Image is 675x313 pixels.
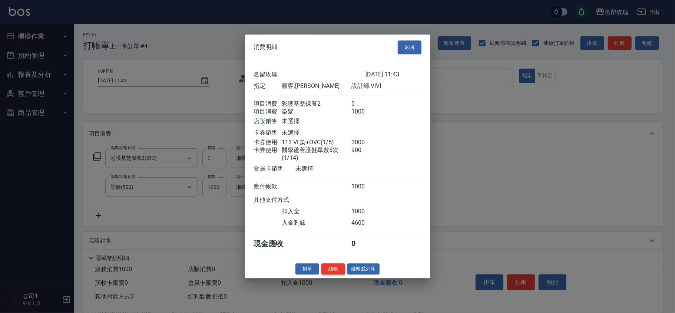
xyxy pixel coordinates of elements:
[254,71,365,79] div: 名留玫瑰
[282,219,351,227] div: 入金剩餘
[254,146,282,161] div: 卡券使用
[351,139,379,146] div: 3000
[254,183,282,191] div: 應付帳款
[254,196,310,204] div: 其他支付方式
[254,239,296,249] div: 現金應收
[295,263,319,275] button: 掛單
[351,239,379,249] div: 0
[347,263,380,275] button: 結帳並列印
[254,118,282,125] div: 店販銷售
[254,165,296,173] div: 會員卡銷售
[351,100,379,108] div: 0
[365,71,421,79] div: [DATE] 11:43
[351,183,379,191] div: 1000
[282,139,351,146] div: 113 VI 染+OVC(1/5)
[351,108,379,116] div: 1000
[282,100,351,108] div: 彩護基楚保養2
[282,146,351,161] div: 醫學蘆薈護髮單敷5次(1/14)
[296,165,365,173] div: 未選擇
[254,139,282,146] div: 卡券使用
[282,129,351,137] div: 未選擇
[254,44,278,51] span: 消費明細
[282,82,351,90] div: 顧客: [PERSON_NAME]
[398,40,421,54] button: 返回
[254,100,282,108] div: 項目消費
[282,118,351,125] div: 未選擇
[351,219,379,227] div: 4600
[351,208,379,215] div: 1000
[351,146,379,161] div: 900
[321,263,345,275] button: 結帳
[254,82,282,90] div: 指定
[254,108,282,116] div: 項目消費
[351,82,421,90] div: 設計師: VIVI
[282,108,351,116] div: 染髮
[254,129,282,137] div: 卡券銷售
[282,208,351,215] div: 扣入金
